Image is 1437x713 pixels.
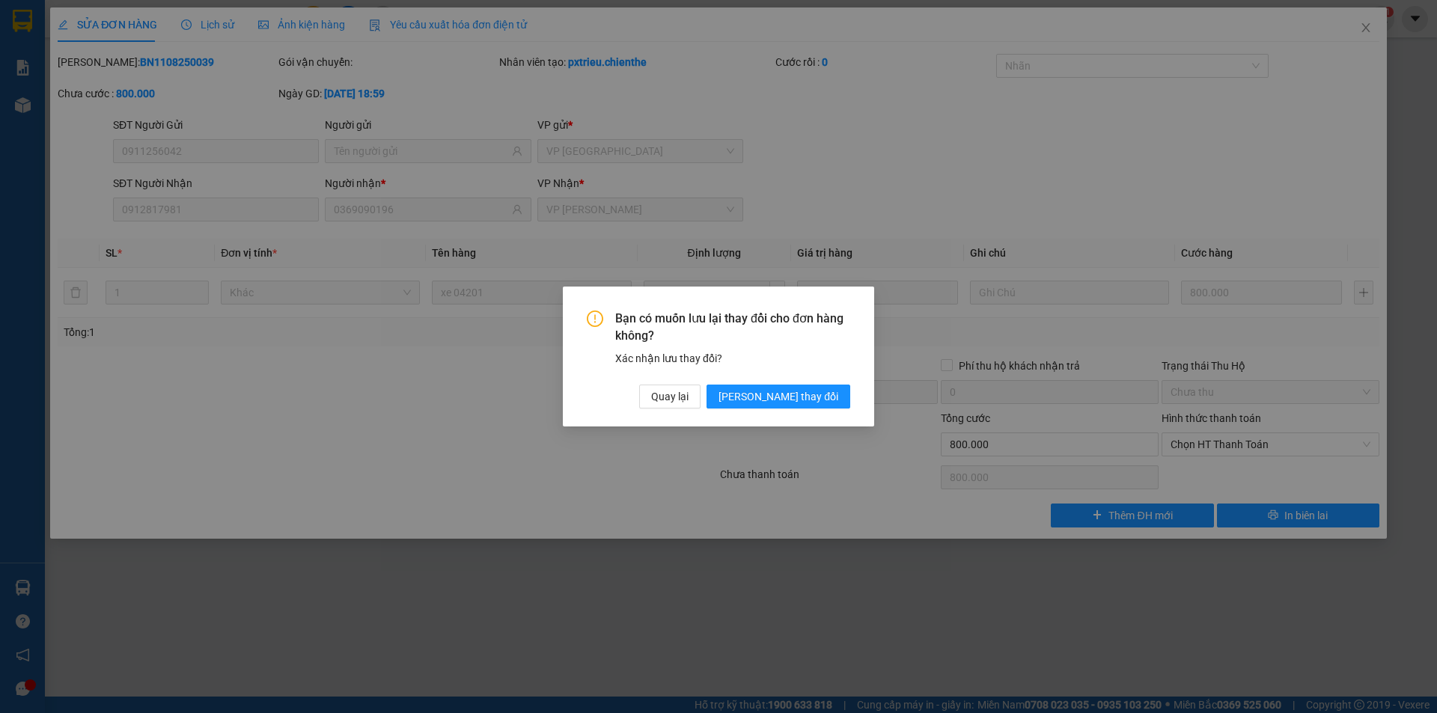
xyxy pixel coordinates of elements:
span: exclamation-circle [587,310,603,327]
div: Xác nhận lưu thay đổi? [615,350,850,367]
span: Quay lại [651,388,689,405]
button: Quay lại [639,385,701,408]
button: [PERSON_NAME] thay đổi [707,385,850,408]
span: Bạn có muốn lưu lại thay đổi cho đơn hàng không? [615,310,850,344]
span: [PERSON_NAME] thay đổi [718,388,838,405]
